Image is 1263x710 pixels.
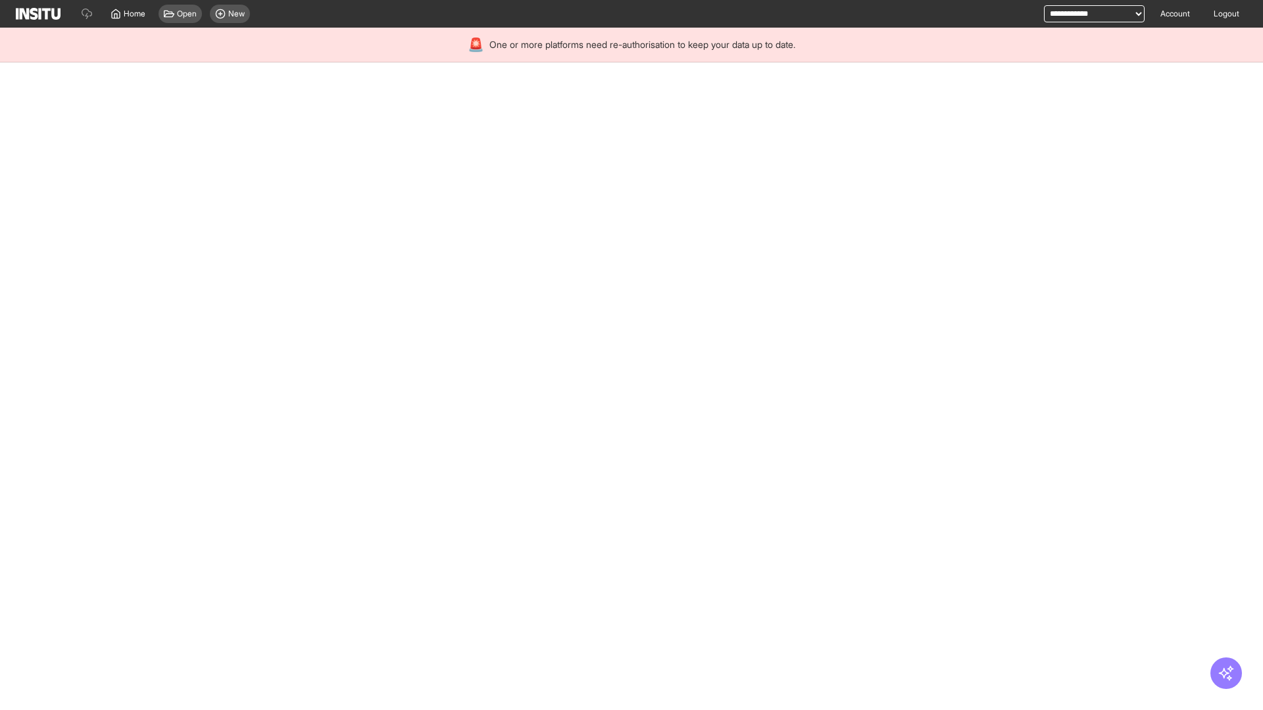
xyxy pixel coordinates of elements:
[489,38,795,51] span: One or more platforms need re-authorisation to keep your data up to date.
[177,9,197,19] span: Open
[16,8,61,20] img: Logo
[228,9,245,19] span: New
[468,35,484,54] div: 🚨
[124,9,145,19] span: Home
